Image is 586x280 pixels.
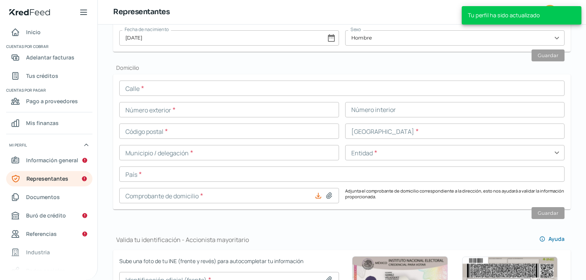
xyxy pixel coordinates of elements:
[6,94,92,109] a: Pago a proveedores
[125,26,169,33] span: Fecha de nacimiento
[26,71,58,81] span: Tus créditos
[26,174,68,183] span: Representantes
[9,142,27,148] span: Mi perfil
[532,49,565,61] button: Guardar
[533,231,571,247] button: Ayuda
[26,247,50,257] span: Industria
[6,43,91,50] span: Cuentas por cobrar
[113,236,249,244] h1: Valida tu identificación - Accionista mayoritario
[6,189,92,205] a: Documentos
[26,266,65,275] span: Redes sociales
[26,229,57,239] span: Referencias
[119,256,339,266] span: Sube una foto de tu INE (frente y revés) para autocompletar tu información
[113,7,170,18] h1: Representantes
[26,211,66,220] span: Buró de crédito
[26,192,60,202] span: Documentos
[26,53,74,62] span: Adelantar facturas
[113,64,571,71] h2: Domicilio
[462,6,581,25] div: Tu perfil ha sido actualizado
[345,188,565,203] p: Adjunta el comprobante de domicilio correspondiente a la dirección, esto nos ayudará a validar la...
[6,263,92,278] a: Redes sociales
[6,115,92,131] a: Mis finanzas
[26,96,78,106] span: Pago a proveedores
[26,155,78,165] span: Información general
[351,26,361,33] span: Sexo
[6,245,92,260] a: Industria
[6,87,91,94] span: Cuentas por pagar
[26,27,41,37] span: Inicio
[6,25,92,40] a: Inicio
[6,50,92,65] a: Adelantar facturas
[26,118,59,128] span: Mis finanzas
[6,171,92,186] a: Representantes
[548,236,565,242] span: Ayuda
[532,207,565,219] button: Guardar
[6,68,92,84] a: Tus créditos
[6,153,92,168] a: Información general
[6,226,92,242] a: Referencias
[6,208,92,223] a: Buró de crédito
